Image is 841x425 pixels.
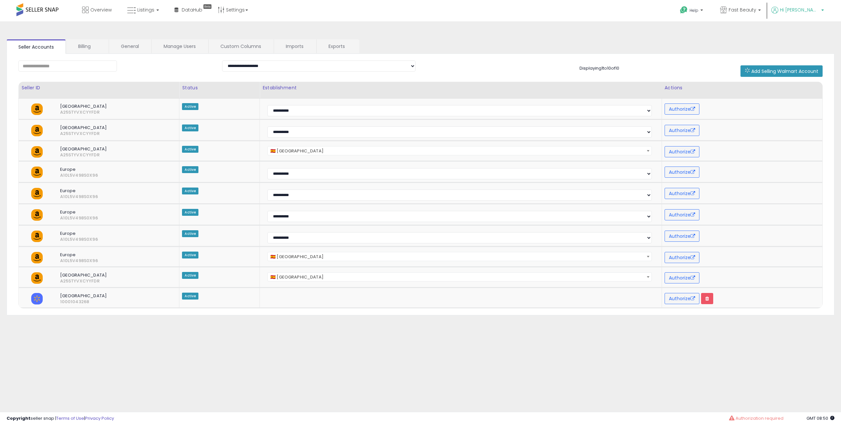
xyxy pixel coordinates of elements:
button: Authorize [665,125,699,136]
a: Manage Users [152,39,208,53]
span: Active [182,124,198,131]
span: 10001043268 [55,299,73,305]
img: amazon.png [31,231,43,242]
a: Billing [66,39,108,53]
img: amazon.png [31,167,43,178]
span: [GEOGRAPHIC_DATA] [55,103,165,109]
span: A25STYVXCYYFDR [55,131,73,137]
span: Listings [137,7,154,13]
button: Authorize [665,146,699,157]
span: Europe [55,167,165,172]
span: [GEOGRAPHIC_DATA] [55,125,165,131]
span: Hi [PERSON_NAME] [780,7,819,13]
span: A25STYVXCYYFDR [55,152,73,158]
span: A10L5V498S0X96 [55,194,73,200]
span: A25STYVXCYYFDR [55,109,73,115]
span: Active [182,272,198,279]
span: A10L5V498S0X96 [55,172,73,178]
button: Authorize [665,209,699,220]
a: Seller Accounts [7,39,66,54]
span: Overview [90,7,112,13]
div: Actions [665,84,820,91]
span: 🇪🇸 Spain [268,252,651,261]
img: amazon.png [31,272,43,284]
img: amazon.png [31,146,43,158]
span: A10L5V498S0X96 [55,215,73,221]
a: General [109,39,151,53]
div: Status [182,84,257,91]
button: Authorize [665,293,699,304]
button: Add Selling Walmart Account [740,65,823,77]
a: Imports [274,39,316,53]
span: Displaying 1 to 10 of 10 [580,65,619,71]
span: 🇪🇸 Spain [268,273,651,282]
span: Europe [55,209,165,215]
button: Authorize [665,188,699,199]
span: A10L5V498S0X96 [55,258,73,264]
a: Custom Columns [209,39,273,53]
span: Active [182,166,198,173]
a: Hi [PERSON_NAME] [771,7,824,21]
span: 🇪🇸 Spain [267,252,652,261]
span: DataHub [182,7,202,13]
img: amazon.png [31,125,43,136]
span: 🇪🇸 Spain [268,146,651,156]
span: Help [690,8,698,13]
span: [GEOGRAPHIC_DATA] [55,146,165,152]
img: amazon.png [31,252,43,263]
span: Europe [55,231,165,236]
button: Authorize [665,272,699,283]
button: Authorize [665,167,699,178]
button: Authorize [665,252,699,263]
span: 🇪🇸 Spain [267,272,652,281]
button: Authorize [665,231,699,242]
span: Active [182,188,198,194]
img: walmart.png [31,293,43,304]
span: [GEOGRAPHIC_DATA] [55,272,165,278]
span: 🇪🇸 Spain [267,146,652,155]
div: Establishment [262,84,659,91]
a: Help [675,1,710,21]
span: Active [182,103,198,110]
span: A10L5V498S0X96 [55,236,73,242]
span: [GEOGRAPHIC_DATA] [55,293,165,299]
span: Active [182,293,198,300]
a: Exports [317,39,359,53]
div: Seller ID [21,84,176,91]
span: Active [182,146,198,153]
span: Active [182,209,198,216]
span: Fast Beauty [729,7,756,13]
img: amazon.png [31,209,43,221]
span: Europe [55,188,165,194]
img: amazon.png [31,103,43,115]
span: Europe [55,252,165,258]
button: Authorize [665,103,699,115]
span: Active [182,252,198,258]
img: amazon.png [31,188,43,199]
i: Get Help [680,6,688,14]
span: A25STYVXCYYFDR [55,278,73,284]
span: Active [182,230,198,237]
span: Add Selling Walmart Account [751,68,818,75]
div: Tooltip anchor [202,3,213,10]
